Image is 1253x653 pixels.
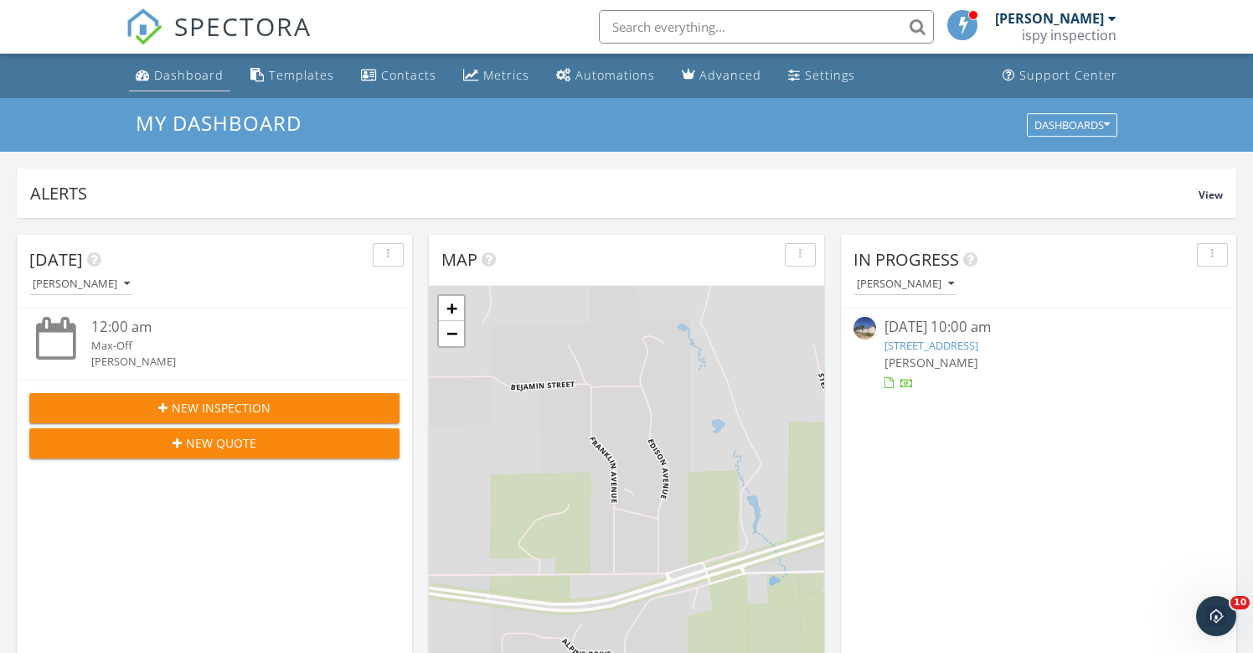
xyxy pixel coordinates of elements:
a: SPECTORA [126,23,312,58]
div: Alerts [30,182,1199,205]
div: Templates [269,67,334,83]
div: Dashboard [154,67,224,83]
a: Zoom out [439,321,464,346]
button: [PERSON_NAME] [29,273,133,296]
div: 12:00 am [91,317,369,338]
span: SPECTORA [174,8,312,44]
button: Dashboards [1027,113,1117,137]
a: Zoom in [439,296,464,321]
div: Support Center [1019,67,1117,83]
button: New Quote [29,428,400,459]
input: Search everything... [599,10,934,44]
a: Automations (Basic) [549,60,662,91]
button: [PERSON_NAME] [853,273,957,296]
a: Templates [244,60,341,91]
div: [DATE] 10:00 am [884,317,1193,338]
span: View [1199,188,1223,202]
a: Support Center [996,60,1124,91]
div: [PERSON_NAME] [33,278,130,290]
img: 9510050%2Freports%2F40240879-15ee-4315-b6de-d68110601457%2Fcover_photos%2FBOws7HQxwk7hO5VyfiZc%2F... [853,317,876,339]
a: [STREET_ADDRESS] [884,338,978,353]
a: [DATE] 10:00 am [STREET_ADDRESS] [PERSON_NAME] [853,317,1224,391]
div: Contacts [381,67,436,83]
div: [PERSON_NAME] [857,278,954,290]
iframe: Intercom live chat [1196,596,1236,636]
div: Advanced [699,67,761,83]
div: Max-Off [91,338,369,354]
a: Dashboard [129,60,230,91]
div: Settings [805,67,855,83]
span: Map [441,248,477,271]
img: The Best Home Inspection Software - Spectora [126,8,162,45]
span: [DATE] [29,248,83,271]
a: Advanced [675,60,768,91]
a: Contacts [354,60,443,91]
button: New Inspection [29,393,400,423]
span: New Inspection [172,399,271,417]
a: Settings [781,60,862,91]
div: [PERSON_NAME] [995,10,1104,27]
div: Metrics [483,67,529,83]
a: Metrics [456,60,536,91]
span: [PERSON_NAME] [884,355,978,371]
div: Automations [575,67,655,83]
span: In Progress [853,248,959,271]
span: My Dashboard [136,109,302,137]
span: New Quote [186,434,256,452]
div: Dashboards [1034,119,1110,131]
div: ispy inspection [1022,27,1116,44]
span: 10 [1230,596,1250,609]
div: [PERSON_NAME] [91,354,369,370]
